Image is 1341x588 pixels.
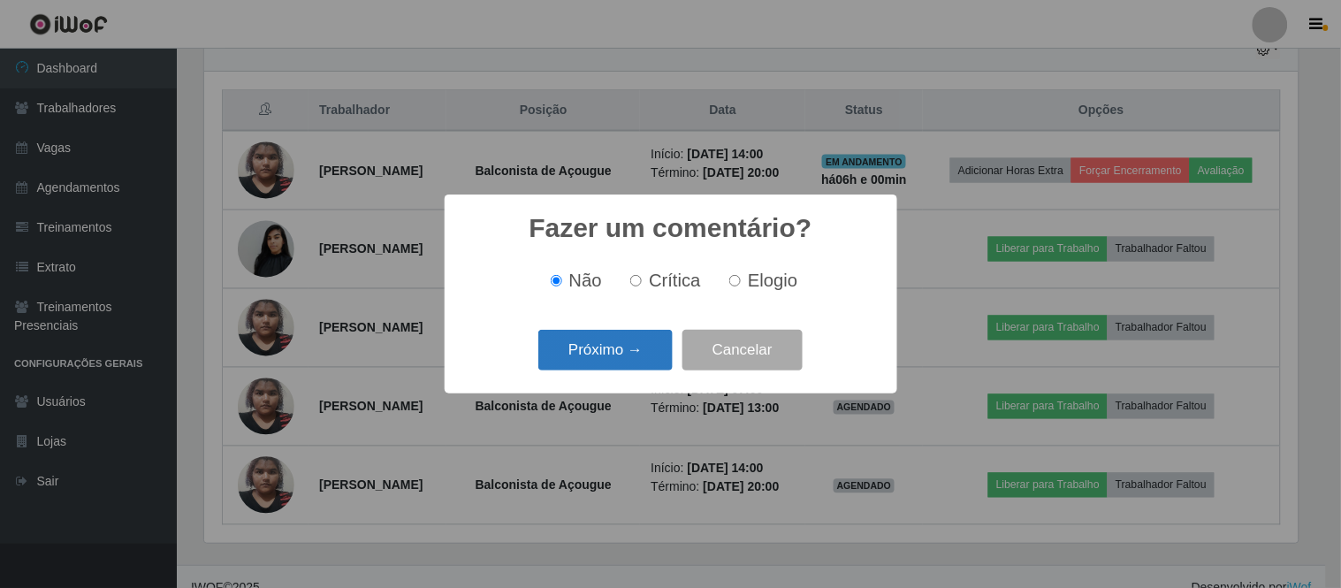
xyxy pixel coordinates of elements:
input: Crítica [630,275,642,286]
h2: Fazer um comentário? [529,212,811,244]
input: Não [551,275,562,286]
span: Crítica [649,271,701,290]
button: Cancelar [682,330,803,371]
span: Elogio [748,271,797,290]
input: Elogio [729,275,741,286]
span: Não [569,271,602,290]
button: Próximo → [538,330,673,371]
